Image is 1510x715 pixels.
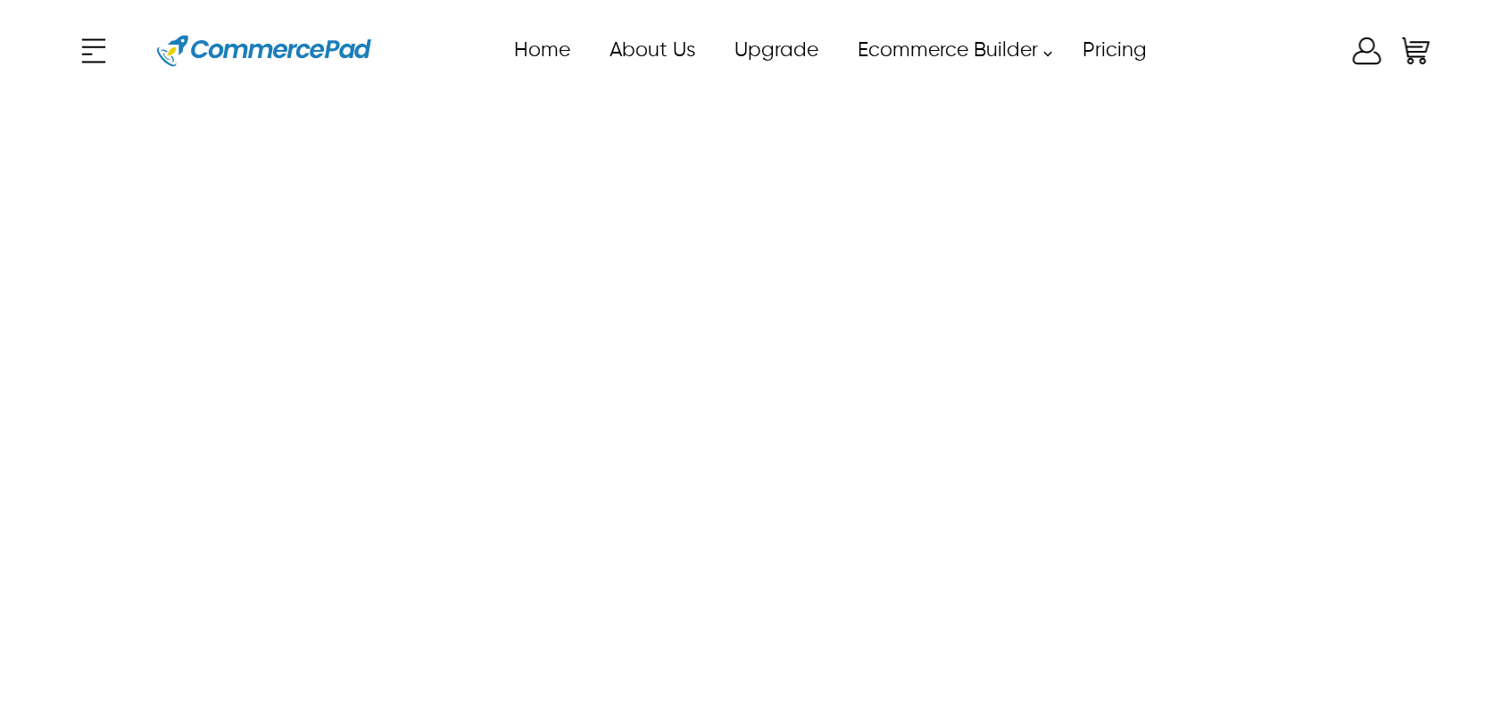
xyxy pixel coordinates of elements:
a: Home [494,30,589,71]
a: Website Logo for Commerce Pad [156,11,374,91]
a: About Us [589,30,714,71]
a: Ecommerce Builder [837,30,1062,71]
a: Pricing [1062,30,1166,71]
img: Website Logo for Commerce Pad [157,11,371,91]
a: Upgrade [714,30,837,71]
a: Shopping Cart [1398,33,1434,69]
